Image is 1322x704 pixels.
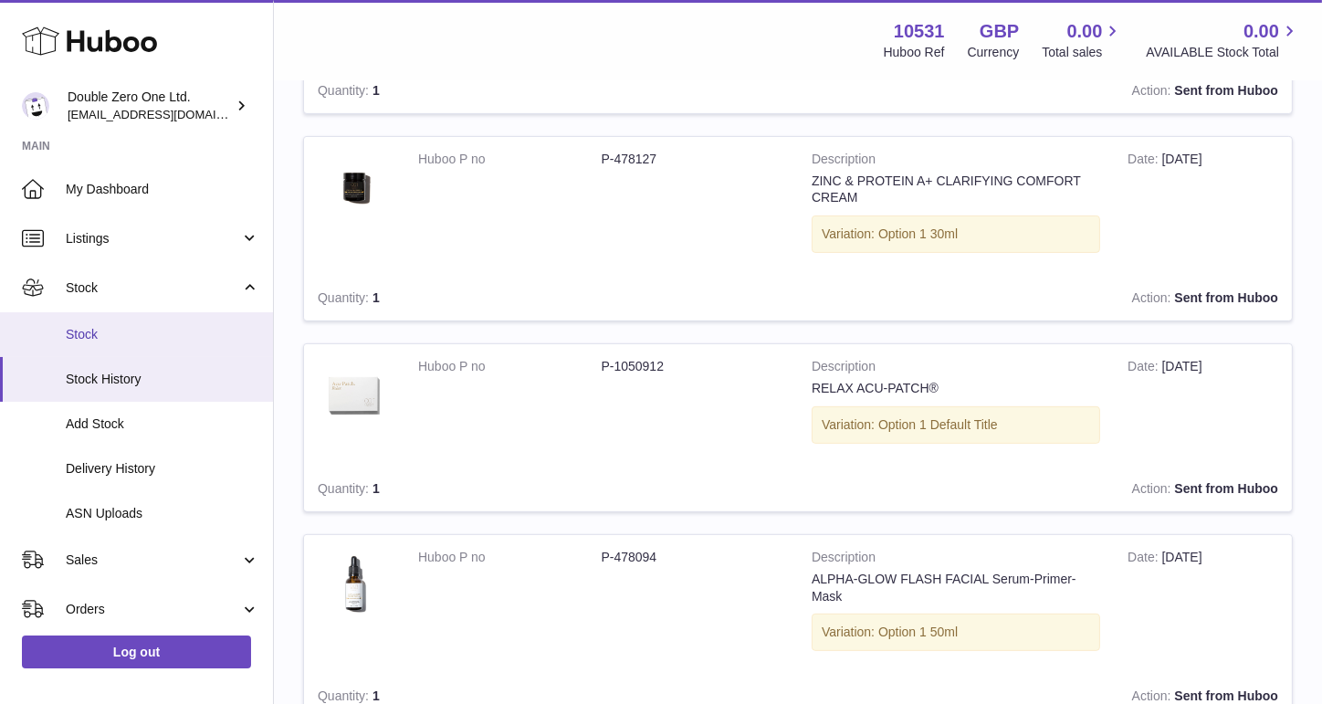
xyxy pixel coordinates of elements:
span: Stock [66,326,259,343]
td: RELAX ACU-PATCH® [798,344,1114,467]
span: Stock [66,279,240,297]
span: 0.00 [1243,19,1279,44]
dt: Huboo P no [418,358,602,375]
strong: Action [1132,83,1175,102]
strong: Action [1132,290,1175,310]
strong: Sent from Huboo [1174,290,1278,305]
span: My Dashboard [66,181,259,198]
span: Add Stock [66,415,259,433]
span: Stock History [66,371,259,388]
a: 0.00 AVAILABLE Stock Total [1146,19,1300,61]
div: Currency [968,44,1020,61]
strong: Sent from Huboo [1174,83,1278,98]
td: ZINC & PROTEIN A+ CLARIFYING COMFORT CREAM [798,137,1114,277]
strong: Sent from Huboo [1174,481,1278,496]
td: 1 [304,276,482,320]
dd: P-478127 [602,151,785,168]
span: Delivery History [66,460,259,478]
dd: P-478094 [602,549,785,566]
td: [DATE] [1114,344,1292,467]
span: 0.00 [1067,19,1103,44]
span: [EMAIL_ADDRESS][DOMAIN_NAME] [68,107,268,121]
div: Variation: Option 1 30ml [812,215,1100,253]
strong: Description [812,549,1100,571]
strong: Quantity [318,481,372,500]
div: Variation: Option 1 50ml [812,614,1100,651]
td: [DATE] [1114,535,1292,675]
td: ALPHA-GLOW FLASH FACIAL Serum-Primer-Mask [798,535,1114,675]
a: 0.00 Total sales [1042,19,1123,61]
div: Double Zero One Ltd. [68,89,232,123]
strong: Sent from Huboo [1174,688,1278,703]
img: 001-London-Acu-Patch-Relax-01.jpg [318,358,391,431]
span: AVAILABLE Stock Total [1146,44,1300,61]
strong: Date [1128,152,1161,171]
strong: Description [812,358,1100,380]
a: Log out [22,636,251,668]
div: Huboo Ref [884,44,945,61]
img: 105311660219496.jpg [318,549,391,622]
strong: Date [1128,359,1161,378]
strong: Action [1132,481,1175,500]
dd: P-1050912 [602,358,785,375]
strong: Description [812,151,1100,173]
div: Variation: Option 1 Default Title [812,406,1100,444]
span: Total sales [1042,44,1123,61]
dt: Huboo P no [418,151,602,168]
strong: Quantity [318,83,372,102]
strong: Date [1128,550,1161,569]
strong: Quantity [318,290,372,310]
strong: 10531 [894,19,945,44]
td: 1 [304,467,482,511]
strong: GBP [980,19,1019,44]
span: Listings [66,230,240,247]
dt: Huboo P no [418,549,602,566]
img: 105311660207733.jpg [318,151,391,224]
span: Sales [66,552,240,569]
img: hello@001skincare.com [22,92,49,120]
span: ASN Uploads [66,505,259,522]
td: [DATE] [1114,137,1292,277]
span: Orders [66,601,240,618]
td: 1 [304,68,482,113]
